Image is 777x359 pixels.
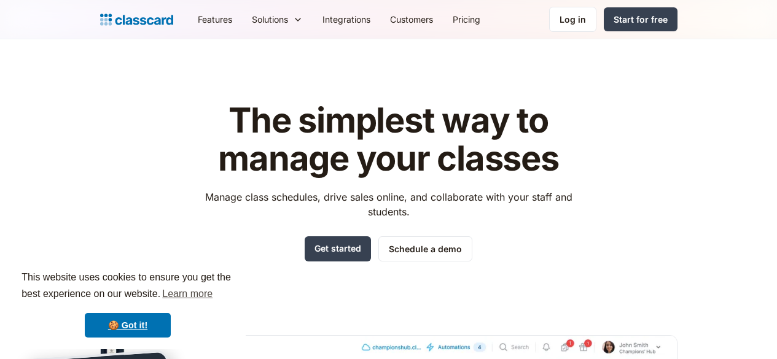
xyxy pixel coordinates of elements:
div: Solutions [252,13,288,26]
a: Customers [380,6,443,33]
span: This website uses cookies to ensure you get the best experience on our website. [21,270,234,303]
a: Log in [549,7,596,32]
a: Start for free [604,7,677,31]
div: cookieconsent [10,258,246,349]
a: Schedule a demo [378,236,472,261]
a: Pricing [443,6,490,33]
a: dismiss cookie message [85,313,171,338]
div: Log in [560,13,586,26]
a: Get started [305,236,371,261]
h1: The simplest way to manage your classes [193,102,584,177]
a: Integrations [313,6,380,33]
a: learn more about cookies [160,285,214,303]
p: Manage class schedules, drive sales online, and collaborate with your staff and students. [193,190,584,219]
div: Solutions [242,6,313,33]
div: Start for free [614,13,668,26]
a: home [100,11,173,28]
a: Features [188,6,242,33]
